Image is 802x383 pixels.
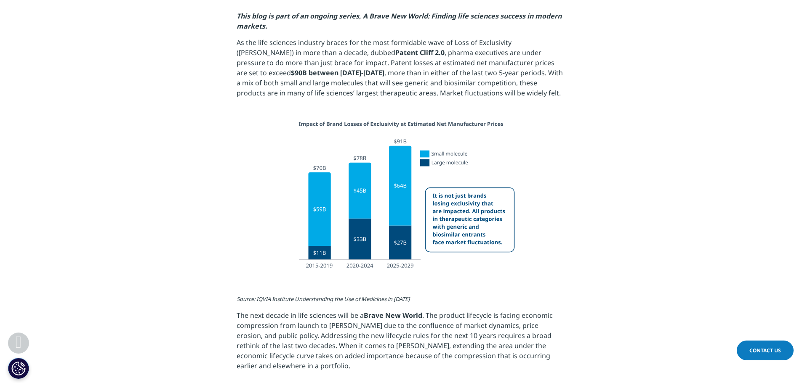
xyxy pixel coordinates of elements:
p: The next decade in life sciences will be a . The product lifecycle is facing economic compression... [237,310,565,377]
strong: Patent Cliff 2.0 [395,48,445,57]
strong: $90B between [DATE]-[DATE] [291,68,384,77]
p: As the life sciences industry braces for the most formidable wave of Loss of Exclusivity ([PERSON... [237,37,565,104]
button: Cookies Settings [8,358,29,379]
strong: Brave New World [364,311,422,320]
em: This blog is part of an ongoing series, A Brave New World: Finding life sciences success in moder... [237,11,562,31]
em: Source: IQVIA Institute Understanding the Use of Medicines in [DATE] [237,295,410,303]
a: Contact Us [737,341,794,360]
span: Contact Us [749,347,781,354]
img: Bar chart of pharmaceutical brand losses of exclusivity, patent cliff, and market fluctuations. [237,113,565,285]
